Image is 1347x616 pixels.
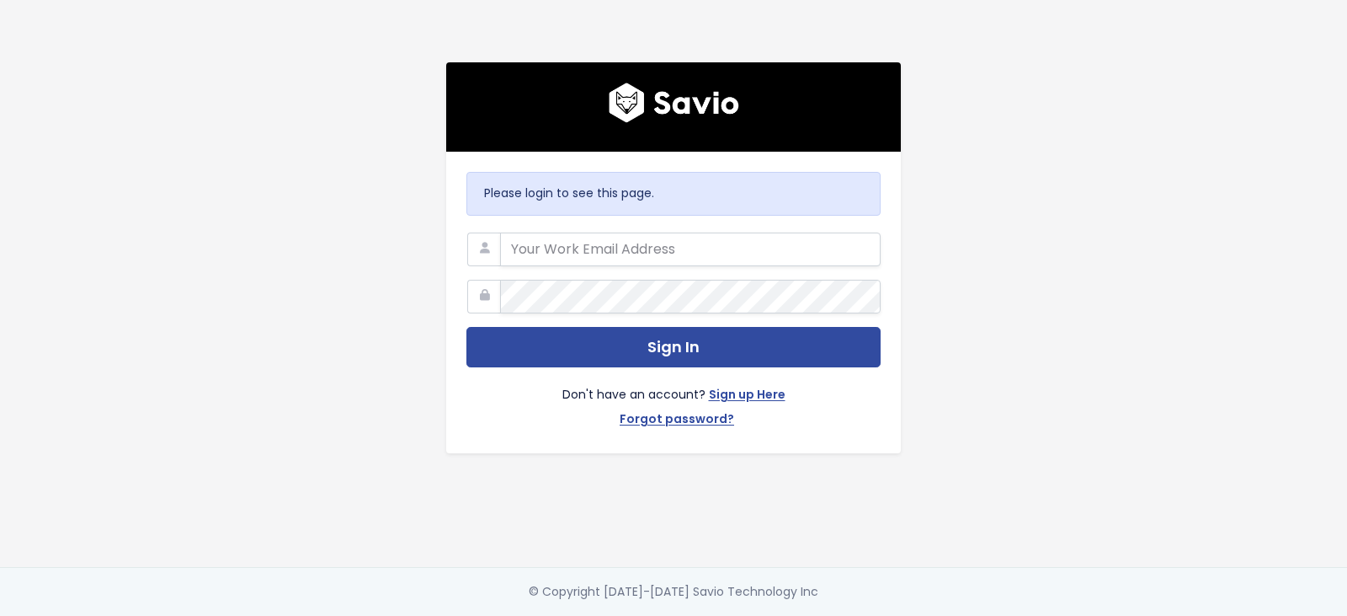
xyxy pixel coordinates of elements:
[529,581,818,603] div: © Copyright [DATE]-[DATE] Savio Technology Inc
[609,83,739,123] img: logo600x187.a314fd40982d.png
[484,183,863,204] p: Please login to see this page.
[466,327,881,368] button: Sign In
[466,367,881,433] div: Don't have an account?
[500,233,881,266] input: Your Work Email Address
[620,409,734,433] a: Forgot password?
[709,384,785,409] a: Sign up Here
